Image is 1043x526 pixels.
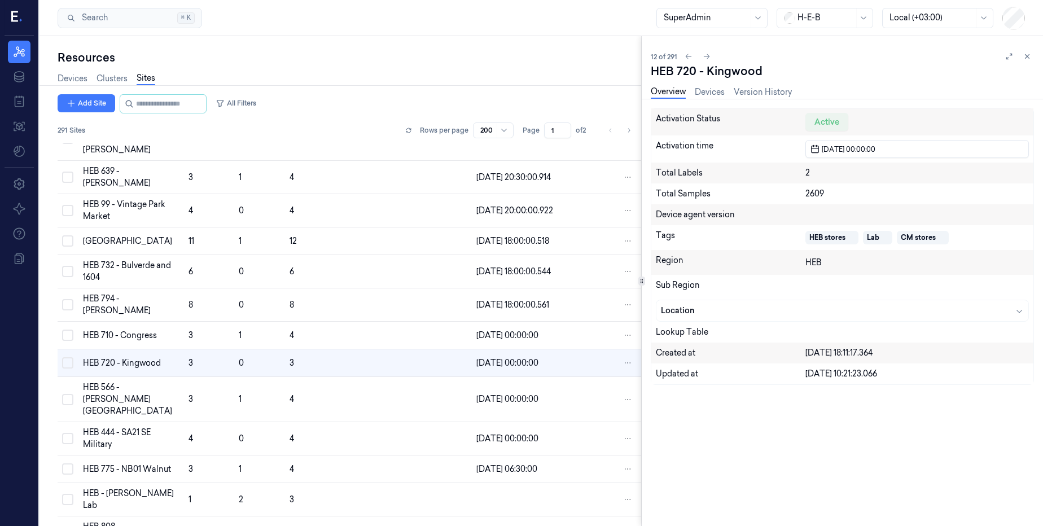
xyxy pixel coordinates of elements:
[62,235,73,247] button: Select row
[290,236,297,246] span: 12
[83,260,179,283] div: HEB 732 - Bulverde and 1604
[476,394,538,404] span: [DATE] 00:00:00
[189,394,193,404] span: 3
[476,358,538,368] span: [DATE] 00:00:00
[83,199,179,222] div: HEB 99 - Vintage Park Market
[476,236,549,246] span: [DATE] 18:00:00.518
[62,172,73,183] button: Select row
[83,330,179,341] div: HEB 710 - Congress
[805,347,1029,359] div: [DATE] 18:11:17.364
[476,205,553,216] span: [DATE] 20:00:00.922
[290,330,294,340] span: 4
[656,326,1029,338] div: Lookup Table
[290,358,294,368] span: 3
[62,463,73,475] button: Select row
[239,433,244,444] span: 0
[290,394,294,404] span: 4
[523,125,540,135] span: Page
[695,86,725,98] a: Devices
[734,86,792,98] a: Version History
[651,52,677,62] span: 12 of 291
[77,12,108,24] span: Search
[137,72,155,85] a: Sites
[621,122,637,138] button: Go to next page
[83,382,179,417] div: HEB 566 - [PERSON_NAME][GEOGRAPHIC_DATA]
[656,368,805,380] div: Updated at
[83,463,179,475] div: HEB 775 - NB01 Walnut
[239,300,244,310] span: 0
[576,125,594,135] span: of 2
[189,494,191,505] span: 1
[83,488,179,511] div: HEB - [PERSON_NAME] Lab
[290,464,294,474] span: 4
[476,464,537,474] span: [DATE] 06:30:00
[476,172,551,182] span: [DATE] 20:30:00.914
[83,235,179,247] div: [GEOGRAPHIC_DATA]
[62,357,73,369] button: Select row
[290,494,294,505] span: 3
[867,233,879,243] div: Lab
[189,172,193,182] span: 3
[290,205,294,216] span: 4
[189,236,194,246] span: 11
[805,113,848,131] div: Active
[603,122,637,138] nav: pagination
[189,300,193,310] span: 8
[656,279,805,295] div: Sub Region
[189,464,193,474] span: 3
[189,266,193,277] span: 6
[809,233,845,243] div: HEB stores
[83,357,179,369] div: HEB 720 - Kingwood
[239,494,243,505] span: 2
[476,266,551,277] span: [DATE] 18:00:00.544
[189,205,193,216] span: 4
[239,236,242,246] span: 1
[656,113,805,131] div: Activation Status
[656,300,1028,321] button: Location
[239,172,242,182] span: 1
[290,300,294,310] span: 8
[83,427,179,450] div: HEB 444 - SA21 SE Military
[189,433,193,444] span: 4
[476,433,538,444] span: [DATE] 00:00:00
[290,266,294,277] span: 6
[239,205,244,216] span: 0
[189,330,193,340] span: 3
[239,394,242,404] span: 1
[656,347,805,359] div: Created at
[420,125,468,135] p: Rows per page
[58,50,641,65] div: Resources
[651,86,686,99] a: Overview
[211,94,261,112] button: All Filters
[476,330,538,340] span: [DATE] 00:00:00
[651,63,762,79] div: HEB 720 - Kingwood
[290,433,294,444] span: 4
[656,255,805,270] div: Region
[290,172,294,182] span: 4
[656,188,805,200] div: Total Samples
[805,368,1029,380] div: [DATE] 10:21:23.066
[239,330,242,340] span: 1
[189,358,193,368] span: 3
[83,293,179,317] div: HEB 794 - [PERSON_NAME]
[97,73,128,85] a: Clusters
[83,165,179,189] div: HEB 639 - [PERSON_NAME]
[58,8,202,28] button: Search⌘K
[62,330,73,341] button: Select row
[805,188,1029,200] div: 2609
[62,433,73,444] button: Select row
[62,266,73,277] button: Select row
[656,140,805,158] div: Activation time
[661,305,806,317] div: Location
[239,464,242,474] span: 1
[62,299,73,310] button: Select row
[805,140,1029,158] button: [DATE] 00:00:00
[656,230,805,246] div: Tags
[62,394,73,405] button: Select row
[58,94,115,112] button: Add Site
[901,233,936,243] div: CM stores
[239,266,244,277] span: 0
[58,73,87,85] a: Devices
[656,209,805,221] div: Device agent version
[239,358,244,368] span: 0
